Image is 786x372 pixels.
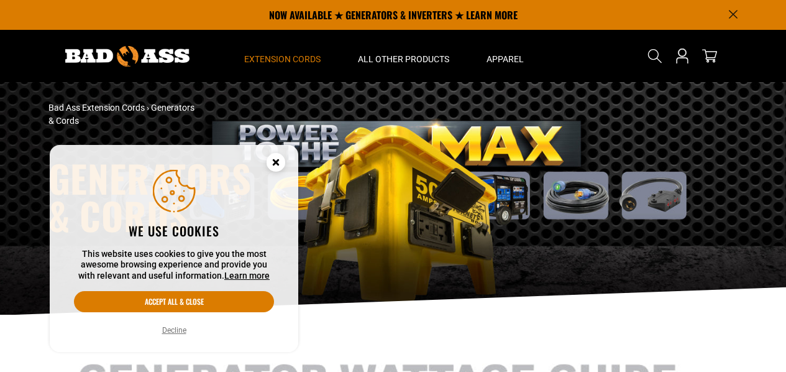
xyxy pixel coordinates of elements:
button: Decline [158,324,190,337]
a: Bad Ass Extension Cords [48,103,145,113]
span: All Other Products [358,53,449,65]
summary: Apparel [468,30,542,82]
span: Apparel [487,53,524,65]
h1: Generators & Cords [48,159,502,234]
p: This website uses cookies to give you the most awesome browsing experience and provide you with r... [74,249,274,282]
img: Bad Ass Extension Cords [65,46,190,67]
aside: Cookie Consent [50,145,298,353]
summary: Search [645,46,665,66]
button: Accept all & close [74,291,274,312]
summary: All Other Products [339,30,468,82]
span: › [147,103,149,113]
nav: breadcrumbs [48,101,502,128]
a: Learn more [224,271,270,281]
summary: Extension Cords [226,30,339,82]
span: Extension Cords [244,53,321,65]
h2: We use cookies [74,223,274,239]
